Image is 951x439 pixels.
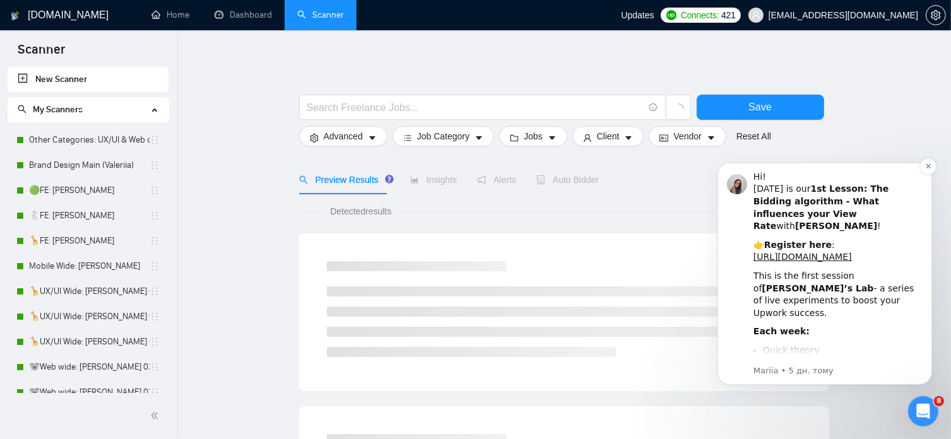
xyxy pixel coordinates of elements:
a: setting [926,10,946,20]
span: holder [150,261,160,271]
span: Scanner [8,40,75,67]
span: user [752,11,760,20]
span: holder [150,387,160,397]
li: New Scanner [8,67,168,92]
li: 🐨Web wide: Vlad 03/07 bid in range [8,380,168,405]
span: holder [150,337,160,347]
a: Reset All [736,129,771,143]
a: Mobile Wide: [PERSON_NAME] [29,254,150,279]
button: barsJob Categorycaret-down [393,126,494,146]
span: Detected results [321,204,400,218]
span: 421 [721,8,735,22]
span: Client [597,129,620,143]
li: 🐇FE: Roman [8,203,168,228]
span: Save [748,99,771,115]
a: 🐇FE: [PERSON_NAME] [29,203,150,228]
span: double-left [150,409,163,422]
span: caret-down [548,133,557,143]
span: caret-down [624,133,633,143]
iframe: Intercom notifications повідомлення [699,144,951,405]
span: 8 [934,396,944,406]
span: holder [150,236,160,246]
a: 🦒UX/UI Wide: [PERSON_NAME] 03/07 quest [29,329,150,354]
a: searchScanner [297,9,344,20]
span: Connects: [681,8,719,22]
span: setting [926,10,945,20]
a: 🐨Web wide: [PERSON_NAME] 03/07 bid in range [29,380,150,405]
span: Advanced [324,129,363,143]
span: loading [673,103,684,115]
a: Brand Design Main (Valeriia) [29,153,150,178]
li: Mobile Wide: Vlad [8,254,168,279]
span: user [583,133,592,143]
a: 🦒UX/UI Wide: [PERSON_NAME] 03/07 portfolio [29,304,150,329]
a: 🦒FE: [PERSON_NAME] [29,228,150,254]
li: Other Categories: UX/UI & Web design Vlad [8,127,168,153]
span: Alerts [477,175,516,185]
span: idcard [659,133,668,143]
span: search [18,105,27,114]
button: Save [697,95,824,120]
li: 🟢FE: Roman [8,178,168,203]
iframe: Intercom live chat [908,396,938,426]
button: idcardVendorcaret-down [649,126,726,146]
span: notification [477,175,486,184]
a: 🦒UX/UI Wide: [PERSON_NAME] 03/07 old [29,279,150,304]
span: caret-down [707,133,716,143]
span: bars [403,133,412,143]
a: homeHome [151,9,189,20]
span: holder [150,312,160,322]
button: userClientcaret-down [572,126,644,146]
li: 🦒UX/UI Wide: Vlad 03/07 old [8,279,168,304]
span: Vendor [673,129,701,143]
span: caret-down [475,133,483,143]
span: holder [150,286,160,296]
span: setting [310,133,319,143]
span: search [299,175,308,184]
li: 🦒UX/UI Wide: Vlad 03/07 portfolio [8,304,168,329]
span: holder [150,362,160,372]
a: dashboardDashboard [215,9,272,20]
span: caret-down [368,133,377,143]
span: robot [536,175,545,184]
button: folderJobscaret-down [499,126,567,146]
a: 🟢FE: [PERSON_NAME] [29,178,150,203]
li: 🦒UX/UI Wide: Vlad 03/07 quest [8,329,168,354]
span: Updates [621,10,654,20]
span: My Scanners [33,104,83,115]
span: Insights [410,175,457,185]
li: 🐨Web wide: Vlad 03/07 old але перест на веб проф [8,354,168,380]
span: holder [150,160,160,170]
img: upwork-logo.png [666,10,676,20]
span: area-chart [410,175,419,184]
span: holder [150,211,160,221]
input: Search Freelance Jobs... [307,100,644,115]
span: folder [510,133,519,143]
a: New Scanner [18,67,158,92]
span: Preview Results [299,175,390,185]
a: 🐨Web wide: [PERSON_NAME] 03/07 old але перест на веб проф [29,354,150,380]
span: info-circle [649,103,658,112]
span: Job Category [417,129,470,143]
button: setting [926,5,946,25]
span: My Scanners [18,104,83,115]
span: holder [150,135,160,145]
li: Brand Design Main (Valeriia) [8,153,168,178]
